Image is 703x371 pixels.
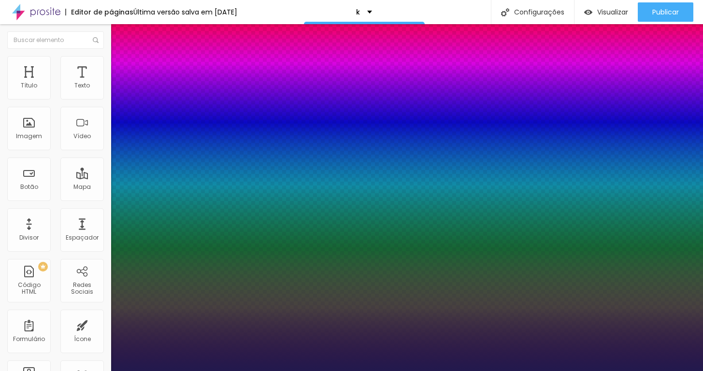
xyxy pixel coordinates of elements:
input: Buscar elemento [7,31,104,49]
img: Icone [501,8,509,16]
button: Visualizar [574,2,638,22]
div: Última versão salva em [DATE] [133,9,237,15]
div: Imagem [16,133,42,140]
div: Mapa [73,184,91,190]
div: Vídeo [73,133,91,140]
span: Visualizar [597,8,628,16]
div: Código HTML [10,282,48,296]
div: Título [21,82,37,89]
span: Publicar [652,8,679,16]
div: Texto [74,82,90,89]
div: Espaçador [66,234,99,241]
img: view-1.svg [584,8,592,16]
div: Ícone [74,336,91,342]
div: Divisor [19,234,39,241]
p: k [356,9,360,15]
div: Botão [20,184,38,190]
div: Editor de páginas [65,9,133,15]
button: Publicar [638,2,693,22]
img: Icone [93,37,99,43]
div: Formulário [13,336,45,342]
div: Redes Sociais [63,282,101,296]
